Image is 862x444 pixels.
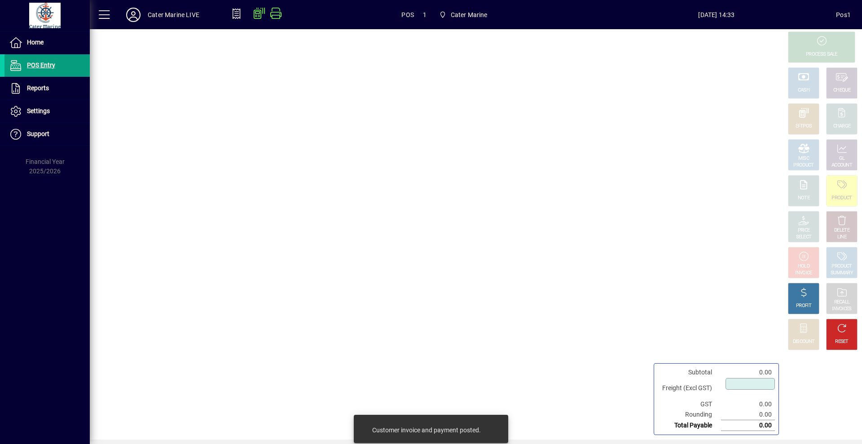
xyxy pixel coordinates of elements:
button: Profile [119,7,148,23]
td: Total Payable [658,420,721,431]
div: PRODUCT [793,162,814,169]
td: Subtotal [658,367,721,378]
a: Home [4,31,90,54]
div: EFTPOS [796,123,812,130]
div: RESET [835,338,849,345]
div: INVOICE [795,270,812,277]
span: [DATE] 14:33 [597,8,836,22]
span: Cater Marine [451,8,488,22]
div: PRODUCT [831,263,852,270]
td: 0.00 [721,399,775,409]
span: Support [27,130,49,137]
div: PRICE [798,227,810,234]
td: Rounding [658,409,721,420]
div: DELETE [834,227,849,234]
div: ACCOUNT [831,162,852,169]
span: POS [401,8,414,22]
div: CASH [798,87,809,94]
span: 1 [423,8,427,22]
div: CHEQUE [833,87,850,94]
div: PROFIT [796,303,811,309]
td: Freight (Excl GST) [658,378,721,399]
span: Reports [27,84,49,92]
span: Cater Marine [435,7,491,23]
div: HOLD [798,263,809,270]
div: SELECT [796,234,812,241]
td: 0.00 [721,420,775,431]
div: Customer invoice and payment posted. [372,426,481,435]
span: Settings [27,107,50,114]
div: PRODUCT [831,195,852,202]
td: 0.00 [721,409,775,420]
div: NOTE [798,195,809,202]
a: Reports [4,77,90,100]
a: Support [4,123,90,145]
div: GL [839,155,845,162]
div: Cater Marine LIVE [148,8,199,22]
div: MISC [798,155,809,162]
div: LINE [837,234,846,241]
span: Home [27,39,44,46]
div: INVOICES [832,306,851,312]
div: Pos1 [836,8,851,22]
span: POS Entry [27,62,55,69]
div: PROCESS SALE [806,51,837,58]
a: Settings [4,100,90,123]
td: 0.00 [721,367,775,378]
div: DISCOUNT [793,338,814,345]
div: CHARGE [833,123,851,130]
div: RECALL [834,299,850,306]
div: SUMMARY [831,270,853,277]
td: GST [658,399,721,409]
